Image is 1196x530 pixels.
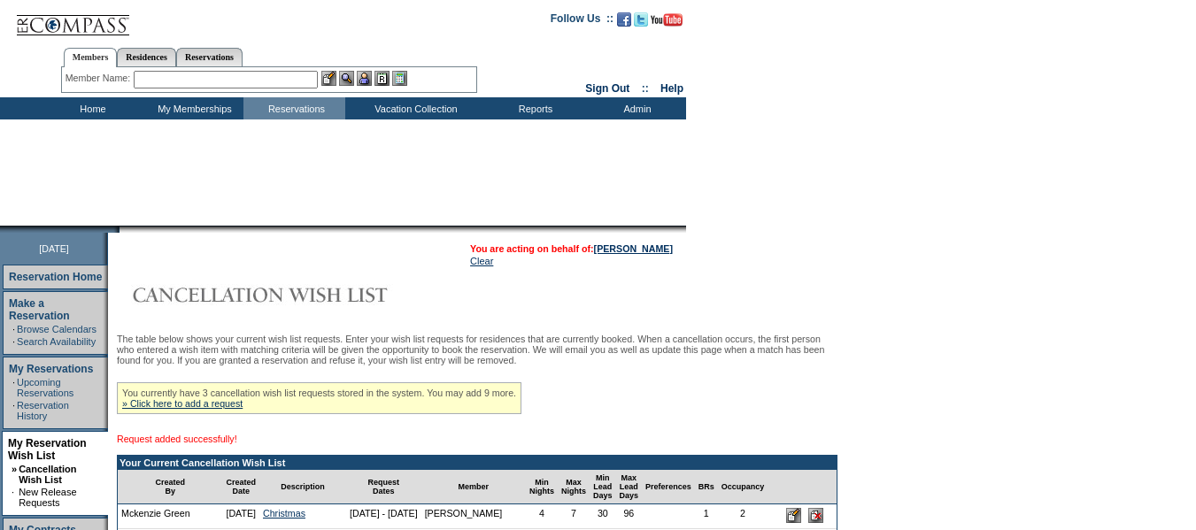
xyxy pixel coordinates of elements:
[222,504,259,529] td: [DATE]
[113,226,120,233] img: promoShadowLeftCorner.gif
[118,456,837,470] td: Your Current Cancellation Wish List
[695,504,718,529] td: 1
[9,271,102,283] a: Reservation Home
[9,363,93,375] a: My Reservations
[176,48,243,66] a: Reservations
[526,504,558,529] td: 4
[421,470,526,504] td: Member
[421,504,526,529] td: [PERSON_NAME]
[17,400,69,421] a: Reservation History
[117,48,176,66] a: Residences
[350,508,418,518] nobr: [DATE] - [DATE]
[122,398,243,409] a: » Click here to add a request
[118,470,222,504] td: Created By
[346,470,421,504] td: Request Dates
[526,470,558,504] td: Min Nights
[19,464,76,485] a: Cancellation Wish List
[634,12,648,27] img: Follow us on Twitter
[585,82,629,95] a: Sign Out
[617,18,631,28] a: Become our fan on Facebook
[17,324,96,334] a: Browse Calendars
[718,470,768,504] td: Occupancy
[392,71,407,86] img: b_calculator.gif
[12,464,17,474] b: »
[12,324,15,334] td: ·
[594,243,673,254] a: [PERSON_NAME]
[142,97,243,119] td: My Memberships
[660,82,683,95] a: Help
[357,71,372,86] img: Impersonate
[8,437,87,462] a: My Reservation Wish List
[590,504,616,529] td: 30
[616,470,643,504] td: Max Lead Days
[321,71,336,86] img: b_edit.gif
[120,226,121,233] img: blank.gif
[345,97,482,119] td: Vacation Collection
[12,400,15,421] td: ·
[12,377,15,398] td: ·
[12,336,15,347] td: ·
[470,243,673,254] span: You are acting on behalf of:
[470,256,493,266] a: Clear
[482,97,584,119] td: Reports
[19,487,76,508] a: New Release Requests
[117,434,237,444] span: Request added successfully!
[243,97,345,119] td: Reservations
[551,11,613,32] td: Follow Us ::
[118,504,222,529] td: Mckenzie Green
[617,12,631,27] img: Become our fan on Facebook
[339,71,354,86] img: View
[9,297,70,322] a: Make a Reservation
[40,97,142,119] td: Home
[117,277,471,312] img: Cancellation Wish List
[590,470,616,504] td: Min Lead Days
[808,508,823,523] input: Delete this Request
[695,470,718,504] td: BRs
[642,82,649,95] span: ::
[222,470,259,504] td: Created Date
[374,71,390,86] img: Reservations
[718,504,768,529] td: 2
[39,243,69,254] span: [DATE]
[64,48,118,67] a: Members
[66,71,134,86] div: Member Name:
[642,470,695,504] td: Preferences
[616,504,643,529] td: 96
[17,336,96,347] a: Search Availability
[12,487,17,508] td: ·
[634,18,648,28] a: Follow us on Twitter
[651,18,683,28] a: Subscribe to our YouTube Channel
[584,97,686,119] td: Admin
[117,382,521,414] div: You currently have 3 cancellation wish list requests stored in the system. You may add 9 more.
[651,13,683,27] img: Subscribe to our YouTube Channel
[263,508,305,518] a: Christmas
[558,504,590,529] td: 7
[259,470,346,504] td: Description
[17,377,73,398] a: Upcoming Reservations
[786,508,801,523] input: Edit this Request
[558,470,590,504] td: Max Nights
